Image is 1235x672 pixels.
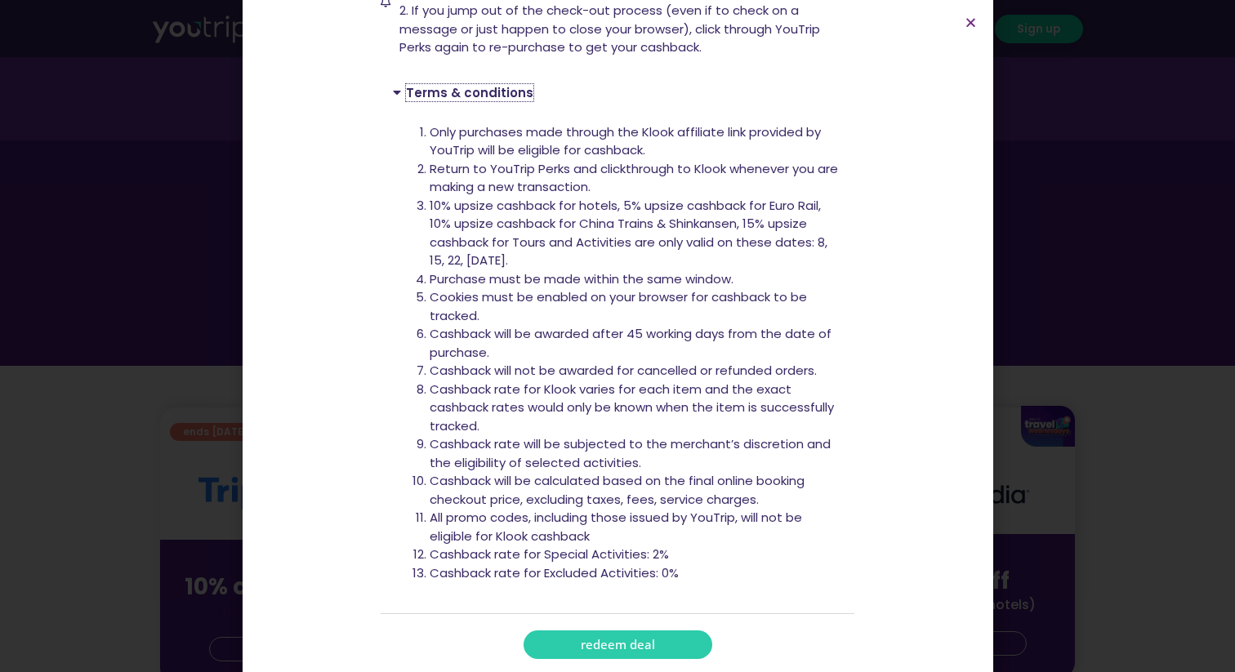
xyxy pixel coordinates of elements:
[430,197,827,269] span: 10% upsize cashback for hotels, 5% upsize cashback for Euro Rail, 10% upsize cashback for China T...
[399,2,820,56] span: 2. If you jump out of the check-out process (even if to check on a message or just happen to clos...
[965,16,977,29] a: Close
[381,111,854,614] div: Terms & conditions
[430,160,842,197] li: Return to YouTrip Perks and clickthrough to Klook whenever you are making a new transaction.
[381,73,854,111] div: Terms & conditions
[430,325,842,362] li: Cashback will be awarded after 45 working days from the date of purchase.
[430,435,842,472] li: Cashback rate will be subjected to the merchant’s discretion and the eligibility of selected acti...
[430,472,842,509] li: Cashback will be calculated based on the final online booking checkout price, excluding taxes, fe...
[406,84,533,101] a: Terms & conditions
[430,564,842,583] li: Cashback rate for Excluded Activities: 0%
[430,509,802,545] span: All promo codes, including those issued by YouTrip, will not be eligible for Klook cashback
[430,123,842,160] li: Only purchases made through the Klook affiliate link provided by YouTrip will be eligible for cas...
[430,362,842,381] li: Cashback will not be awarded for cancelled or refunded orders.
[581,639,655,651] span: redeem deal
[524,630,712,659] a: redeem deal
[430,545,842,564] li: Cashback rate for Special Activities: 2%
[430,270,842,289] li: Purchase must be made within the same window.
[430,381,842,436] li: Cashback rate for Klook varies for each item and the exact cashback rates would only be known whe...
[430,288,842,325] li: Cookies must be enabled on your browser for cashback to be tracked.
